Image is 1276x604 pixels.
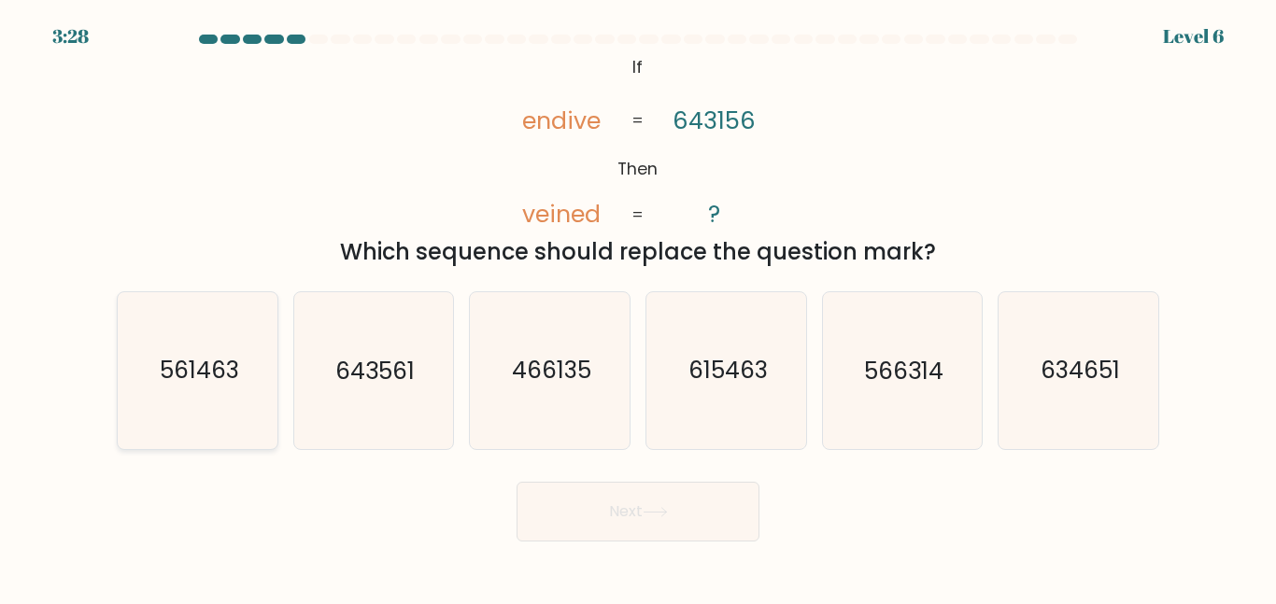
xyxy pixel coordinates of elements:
[631,203,644,226] tspan: =
[1041,354,1120,386] text: 634651
[708,199,720,232] tspan: ?
[335,354,415,386] text: 643561
[688,354,767,386] text: 615463
[490,51,785,232] svg: @import url('[URL][DOMAIN_NAME]);
[128,235,1148,269] div: Which sequence should replace the question mark?
[517,482,759,541] button: Next
[617,157,658,180] tspan: Then
[631,108,644,132] tspan: =
[864,354,943,386] text: 566314
[522,198,601,231] tspan: veined
[159,354,238,386] text: 561463
[522,105,601,137] tspan: endive
[512,354,591,386] text: 466135
[1163,22,1224,50] div: Level 6
[632,55,643,78] tspan: If
[52,22,89,50] div: 3:28
[673,105,756,137] tspan: 643156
